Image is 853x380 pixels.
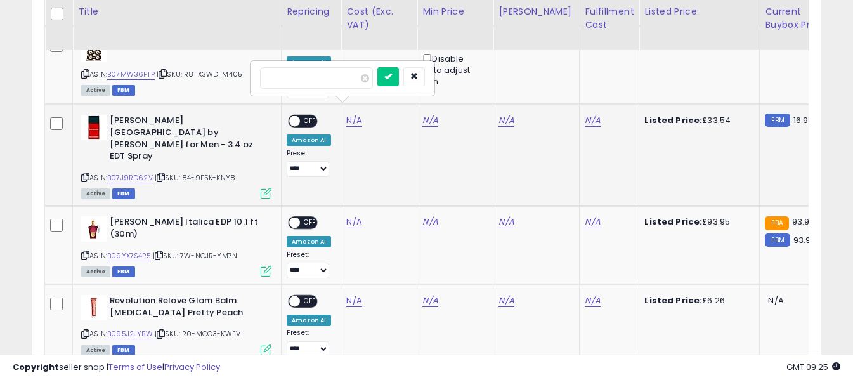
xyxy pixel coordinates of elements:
[585,294,600,307] a: N/A
[157,69,242,79] span: | SKU: R8-X3WD-M405
[81,37,271,95] div: ASIN:
[112,85,135,96] span: FBM
[287,5,335,18] div: Repricing
[644,294,702,306] b: Listed Price:
[498,114,514,127] a: N/A
[81,216,271,275] div: ASIN:
[110,295,264,322] b: Revolution Relove Glam Balm [MEDICAL_DATA] Pretty Peach
[346,216,361,228] a: N/A
[422,114,438,127] a: N/A
[81,266,110,277] span: All listings currently available for purchase on Amazon
[765,114,790,127] small: FBM
[107,251,151,261] a: B09YX7S4P5
[81,295,271,354] div: ASIN:
[644,216,750,228] div: £93.95
[108,361,162,373] a: Terms of Use
[81,295,107,320] img: 31KHrbGvWLL._SL40_.jpg
[81,115,107,140] img: 31qKXAeqzZL._SL40_.jpg
[644,216,702,228] b: Listed Price:
[346,5,412,32] div: Cost (Exc. VAT)
[78,5,276,18] div: Title
[768,294,783,306] span: N/A
[300,116,320,127] span: OFF
[585,216,600,228] a: N/A
[155,329,240,339] span: | SKU: R0-MGC3-KWEV
[287,251,331,279] div: Preset:
[81,115,271,197] div: ASIN:
[422,51,483,88] div: Disable auto adjust min
[107,329,153,339] a: B095J2JYBW
[287,149,331,178] div: Preset:
[13,362,220,374] div: seller snap | |
[793,234,816,246] span: 93.95
[793,114,813,126] span: 16.97
[107,69,155,80] a: B07MW36FTP
[81,85,110,96] span: All listings currently available for purchase on Amazon
[498,216,514,228] a: N/A
[765,216,788,230] small: FBA
[110,216,264,243] b: [PERSON_NAME] Italica EDP 10.1 ft (30m)
[422,294,438,307] a: N/A
[644,295,750,306] div: £6.26
[81,216,107,242] img: 31jee8j9n6L._SL40_.jpg
[300,296,320,307] span: OFF
[498,294,514,307] a: N/A
[765,233,790,247] small: FBM
[644,114,702,126] b: Listed Price:
[346,114,361,127] a: N/A
[112,188,135,199] span: FBM
[287,329,331,357] div: Preset:
[155,173,235,183] span: | SKU: 84-9E5K-KNY8
[110,115,264,165] b: [PERSON_NAME] [GEOGRAPHIC_DATA] by [PERSON_NAME] for Men - 3.4 oz EDT Spray
[422,5,488,18] div: Min Price
[786,361,840,373] span: 2025-09-17 09:25 GMT
[112,266,135,277] span: FBM
[107,173,153,183] a: B07J9RD62V
[287,236,331,247] div: Amazon AI
[153,251,237,261] span: | SKU: 7W-NGJR-YM7N
[498,5,574,18] div: [PERSON_NAME]
[585,114,600,127] a: N/A
[644,5,754,18] div: Listed Price
[644,115,750,126] div: £33.54
[164,361,220,373] a: Privacy Policy
[287,56,331,68] div: Amazon AI
[81,188,110,199] span: All listings currently available for purchase on Amazon
[287,134,331,146] div: Amazon AI
[13,361,59,373] strong: Copyright
[792,216,815,228] span: 93.95
[300,218,320,228] span: OFF
[422,216,438,228] a: N/A
[765,5,830,32] div: Current Buybox Price
[346,294,361,307] a: N/A
[287,315,331,326] div: Amazon AI
[585,5,634,32] div: Fulfillment Cost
